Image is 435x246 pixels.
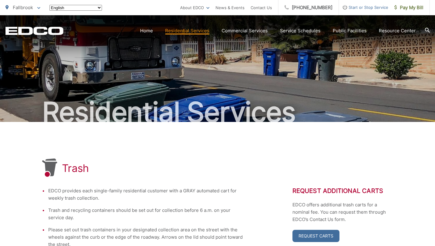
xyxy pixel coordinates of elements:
[5,97,430,127] h2: Residential Services
[394,4,423,11] span: Pay My Bill
[62,162,89,174] h1: Trash
[216,4,245,11] a: News & Events
[251,4,272,11] a: Contact Us
[292,230,339,242] a: Request Carts
[49,5,102,11] select: Select a language
[222,27,268,34] a: Commercial Services
[48,187,244,202] li: EDCO provides each single-family residential customer with a GRAY automated cart for weekly trash...
[379,27,416,34] a: Resource Center
[13,5,33,10] span: Fallbrook
[333,27,367,34] a: Public Facilities
[140,27,153,34] a: Home
[280,27,321,34] a: Service Schedules
[5,27,63,35] a: EDCD logo. Return to the homepage.
[292,201,393,223] p: EDCO offers additional trash carts for a nominal fee. You can request them through EDCO’s Contact...
[48,207,244,221] li: Trash and recycling containers should be set out for collection before 6 a.m. on your service day.
[180,4,209,11] a: About EDCO
[292,187,393,194] h2: Request Additional Carts
[165,27,209,34] a: Residential Services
